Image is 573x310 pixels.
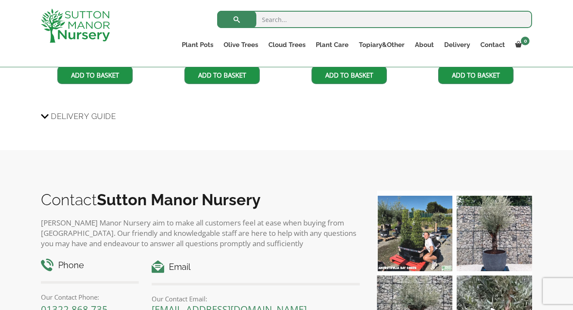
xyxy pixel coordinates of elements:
[177,39,218,51] a: Plant Pots
[184,66,260,84] a: Add to basket: “Gnarled Olive Tree J535”
[475,39,510,51] a: Contact
[311,66,387,84] a: Add to basket: “Gnarled Olive Tree J572”
[41,259,139,272] h4: Phone
[457,196,532,271] img: A beautiful multi-stem Spanish Olive tree potted in our luxurious fibre clay pots 😍😍
[377,196,452,271] img: Our elegant & picturesque Angustifolia Cones are an exquisite addition to your Bay Tree collectio...
[97,191,261,209] b: Sutton Manor Nursery
[510,39,532,51] a: 0
[41,292,139,302] p: Our Contact Phone:
[439,39,475,51] a: Delivery
[152,294,360,304] p: Our Contact Email:
[152,260,360,274] h4: Email
[521,37,529,45] span: 0
[218,39,263,51] a: Olive Trees
[354,39,410,51] a: Topiary&Other
[217,11,532,28] input: Search...
[41,218,360,249] p: [PERSON_NAME] Manor Nursery aim to make all customers feel at ease when buying from [GEOGRAPHIC_D...
[410,39,439,51] a: About
[57,66,133,84] a: Add to basket: “Gnarled Olive Tree J548”
[311,39,354,51] a: Plant Care
[438,66,514,84] a: Add to basket: “Gnarled Olive Tree J585”
[41,9,110,43] img: logo
[41,191,360,209] h2: Contact
[263,39,311,51] a: Cloud Trees
[51,108,116,124] span: Delivery Guide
